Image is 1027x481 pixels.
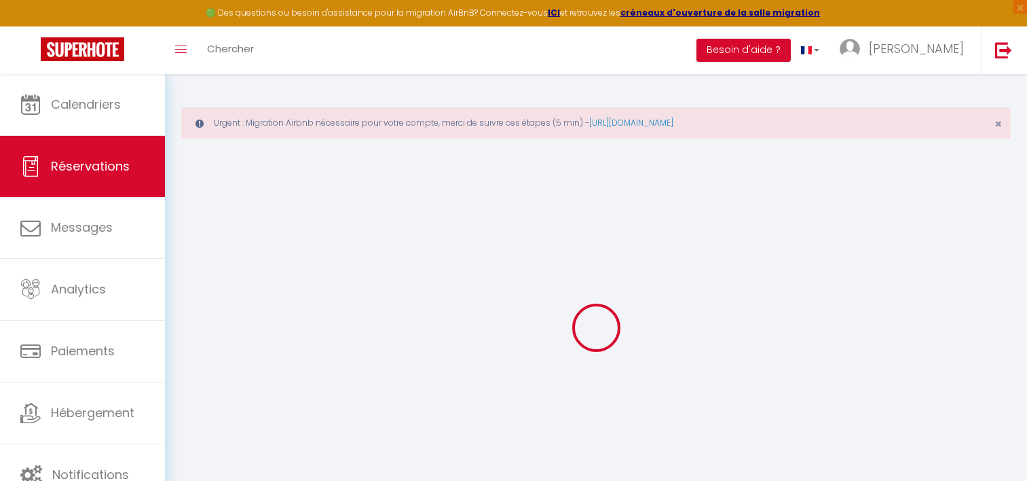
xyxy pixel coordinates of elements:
[548,7,560,18] a: ICI
[207,41,254,56] span: Chercher
[869,40,964,57] span: [PERSON_NAME]
[589,117,673,128] a: [URL][DOMAIN_NAME]
[51,158,130,175] span: Réservations
[51,342,115,359] span: Paiements
[51,96,121,113] span: Calendriers
[197,26,264,74] a: Chercher
[696,39,791,62] button: Besoin d'aide ?
[840,39,860,59] img: ...
[51,281,106,298] span: Analytics
[829,26,981,74] a: ... [PERSON_NAME]
[181,107,1011,139] div: Urgent : Migration Airbnb nécessaire pour votre compte, merci de suivre ces étapes (5 min) -
[994,115,1002,132] span: ×
[51,219,113,236] span: Messages
[51,404,134,421] span: Hébergement
[41,37,124,61] img: Super Booking
[995,41,1012,58] img: logout
[620,7,820,18] a: créneaux d'ouverture de la salle migration
[994,118,1002,130] button: Close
